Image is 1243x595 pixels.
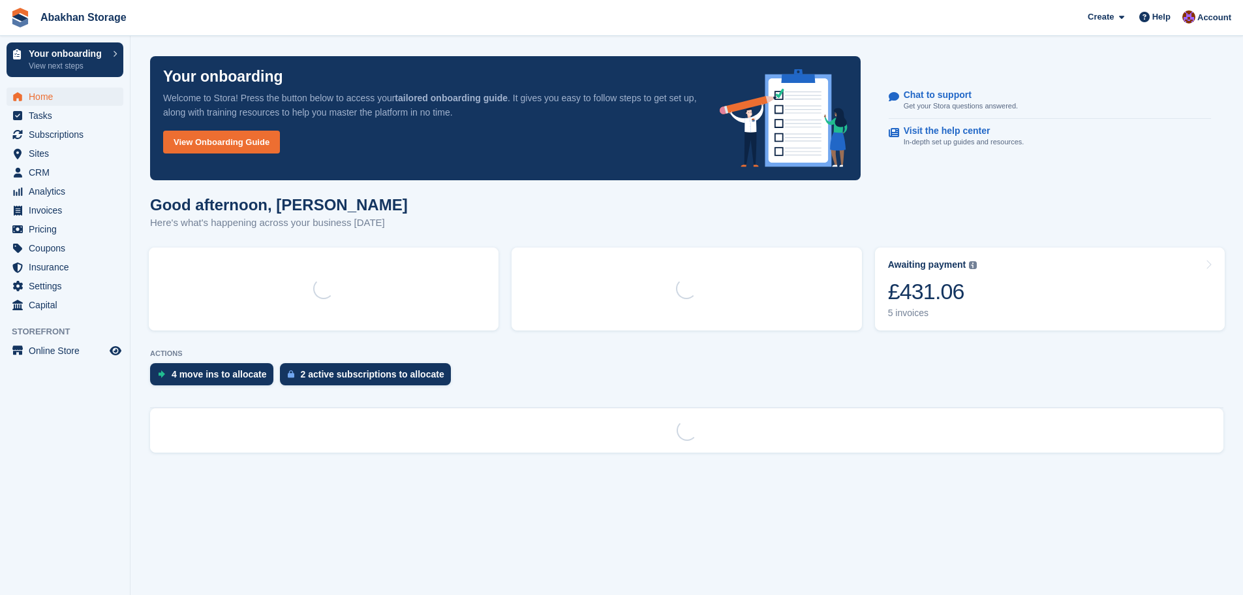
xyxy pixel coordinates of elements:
a: Preview store [108,343,123,359]
p: Visit the help center [904,125,1014,137]
span: Capital [29,296,107,314]
span: Online Store [29,342,107,360]
span: Insurance [29,258,107,276]
a: Abakhan Storage [35,7,132,28]
p: Your onboarding [29,49,106,58]
p: Your onboarding [163,69,283,84]
a: menu [7,88,123,106]
span: Tasks [29,106,107,125]
div: Awaiting payment [888,259,966,270]
p: Chat to support [904,89,1007,101]
strong: tailored onboarding guide [395,93,508,103]
a: 2 active subscriptions to allocate [280,363,457,392]
a: menu [7,125,123,144]
a: Your onboarding View next steps [7,42,123,77]
span: CRM [29,163,107,182]
img: William Abakhan [1182,10,1195,24]
img: icon-info-grey-7440780725fd019a000dd9b08b2336e03edf1995a4989e88bcd33f0948082b44.svg [969,261,977,269]
p: In-depth set up guides and resources. [904,137,1024,148]
a: 4 move ins to allocate [150,363,280,392]
p: Get your Stora questions answered. [904,101,1018,112]
a: Awaiting payment £431.06 5 invoices [875,248,1225,330]
img: move_ins_to_allocate_icon-fdf77a2bb77ea45bf5b3d319d69a93e2d87916cf1d5bf7949dd705db3b84f3ca.svg [158,370,165,378]
a: Chat to support Get your Stora questions answered. [889,83,1211,119]
span: Storefront [12,325,130,338]
span: Settings [29,277,107,295]
a: menu [7,201,123,219]
a: menu [7,277,123,295]
p: Here's what's happening across your business [DATE] [150,216,408,231]
h1: Good afternoon, [PERSON_NAME] [150,196,408,214]
span: Invoices [29,201,107,219]
a: menu [7,342,123,360]
a: menu [7,220,123,238]
a: menu [7,163,123,182]
a: menu [7,182,123,201]
p: ACTIONS [150,349,1223,358]
img: stora-icon-8386f47178a22dfd0bd8f6a31ec36ba5ce8667c1dd55bd0f319d3a0aa187defe.svg [10,8,30,27]
span: Account [1197,11,1231,24]
div: 4 move ins to allocate [172,369,267,379]
div: £431.06 [888,278,977,305]
span: Pricing [29,220,107,238]
p: Welcome to Stora! Press the button below to access your . It gives you easy to follow steps to ge... [163,91,699,120]
a: menu [7,258,123,276]
span: Help [1152,10,1171,24]
img: active_subscription_to_allocate_icon-d502201f5373d7db506a760aba3b589e785aa758c864c3986d89f69b8ff3... [288,370,294,378]
span: Sites [29,144,107,163]
span: Coupons [29,239,107,257]
p: View next steps [29,60,106,72]
div: 5 invoices [888,308,977,319]
span: Analytics [29,182,107,201]
span: Create [1088,10,1114,24]
a: Visit the help center In-depth set up guides and resources. [889,119,1211,154]
a: menu [7,144,123,163]
span: Home [29,88,107,106]
a: menu [7,106,123,125]
a: menu [7,239,123,257]
span: Subscriptions [29,125,107,144]
div: 2 active subscriptions to allocate [301,369,444,379]
a: menu [7,296,123,314]
img: onboarding-info-6c161a55d2c0e0a8cae90662b2fe09162a5109e8cc188191df67fb4f79e88e88.svg [720,69,848,167]
a: View Onboarding Guide [163,131,280,153]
